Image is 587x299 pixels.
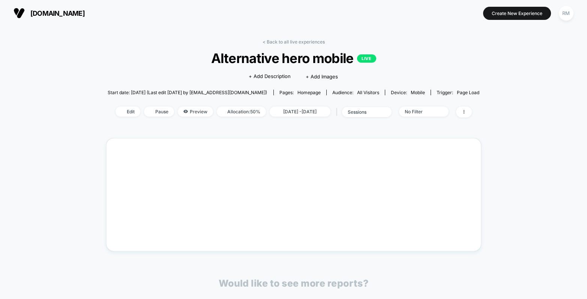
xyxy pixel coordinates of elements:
span: [DATE] - [DATE] [270,107,330,117]
span: mobile [411,90,425,95]
span: Device: [385,90,431,95]
button: Create New Experience [483,7,551,20]
span: Page Load [457,90,479,95]
span: Start date: [DATE] (Last edit [DATE] by [EMAIL_ADDRESS][DOMAIN_NAME]) [108,90,267,95]
button: [DOMAIN_NAME] [11,7,87,19]
span: + Add Description [249,73,291,80]
span: | [334,107,342,117]
span: Edit [116,107,140,117]
img: Visually logo [14,8,25,19]
span: Allocation: 50% [217,107,266,117]
span: Pause [144,107,174,117]
div: Pages: [279,90,321,95]
p: Would like to see more reports? [219,278,369,289]
span: homepage [297,90,321,95]
div: sessions [348,109,378,115]
a: < Back to all live experiences [263,39,325,45]
p: LIVE [357,54,376,63]
button: RM [557,6,576,21]
span: [DOMAIN_NAME] [30,9,85,17]
div: Audience: [332,90,379,95]
span: Alternative hero mobile [126,50,461,66]
div: RM [559,6,573,21]
span: + Add Images [306,74,338,80]
span: Preview [178,107,213,117]
span: All Visitors [357,90,379,95]
div: No Filter [405,109,435,114]
div: Trigger: [437,90,479,95]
